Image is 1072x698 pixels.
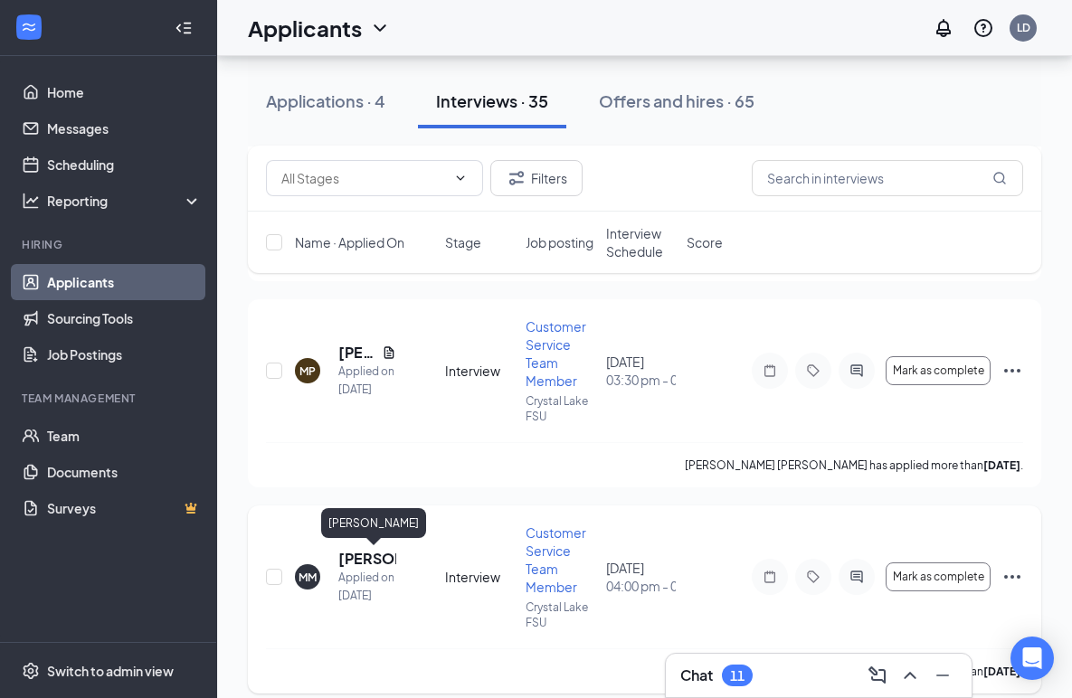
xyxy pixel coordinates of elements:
svg: ChevronDown [453,171,468,185]
button: Minimize [928,661,957,690]
svg: Ellipses [1001,360,1023,382]
div: MP [299,363,316,379]
b: [DATE] [983,665,1020,678]
div: Team Management [22,391,198,406]
div: Applied on [DATE] [338,569,396,605]
h3: Chat [680,665,713,685]
svg: Note [759,363,781,378]
svg: Filter [506,167,527,189]
div: Reporting [47,192,203,210]
div: Hiring [22,237,198,252]
input: All Stages [281,168,446,188]
div: Offers and hires · 65 [599,90,754,112]
button: ChevronUp [896,661,925,690]
svg: Minimize [932,665,953,686]
svg: Tag [802,570,824,584]
div: MM [299,570,317,585]
div: [DATE] [606,353,676,389]
button: Mark as complete [886,356,991,385]
div: Open Intercom Messenger [1010,637,1054,680]
span: Job posting [526,233,593,251]
p: [PERSON_NAME] [PERSON_NAME] has applied more than . [685,457,1023,473]
a: Home [47,74,202,110]
p: Crystal Lake FSU [526,599,595,630]
span: Name · Applied On [295,233,404,251]
input: Search in interviews [752,160,1023,196]
div: Interview [445,568,515,586]
svg: Ellipses [1001,566,1023,588]
span: Customer Service Team Member [526,524,586,595]
button: Mark as complete [886,562,991,591]
b: [DATE] [983,458,1020,472]
div: Interviews · 35 [436,90,548,112]
button: Filter Filters [490,160,583,196]
span: 04:00 pm - 04:15 pm [606,577,676,595]
span: Mark as complete [893,571,984,583]
a: Documents [47,454,202,490]
div: [DATE] [606,559,676,595]
span: 03:30 pm - 03:45 pm [606,371,676,389]
span: Customer Service Team Member [526,318,586,389]
svg: ActiveChat [846,363,868,378]
h1: Applicants [248,13,362,43]
div: [PERSON_NAME] [321,508,426,538]
div: 11 [730,668,745,684]
svg: ActiveChat [846,570,868,584]
button: ComposeMessage [863,661,892,690]
svg: Tag [802,363,824,378]
a: Job Postings [47,336,202,373]
svg: QuestionInfo [972,17,994,39]
svg: WorkstreamLogo [20,18,38,36]
a: Sourcing Tools [47,300,202,336]
svg: ChevronUp [899,665,921,686]
h5: [PERSON_NAME] [338,549,396,569]
svg: Collapse [175,19,193,37]
span: Mark as complete [893,364,984,377]
svg: Note [759,570,781,584]
a: Applicants [47,264,202,300]
svg: Settings [22,662,40,680]
p: Crystal Lake FSU [526,393,595,424]
div: Applied on [DATE] [338,363,396,399]
a: Scheduling [47,146,202,183]
span: Interview Schedule [606,224,676,260]
a: Messages [47,110,202,146]
a: Team [47,418,202,454]
span: Score [687,233,723,251]
svg: ChevronDown [369,17,391,39]
svg: Notifications [933,17,954,39]
div: Interview [445,362,515,380]
svg: Analysis [22,192,40,210]
h5: [PERSON_NAME] [PERSON_NAME] [338,343,375,363]
div: Switch to admin view [47,662,174,680]
div: LD [1017,20,1030,35]
div: Applications · 4 [266,90,385,112]
svg: ComposeMessage [867,665,888,686]
svg: MagnifyingGlass [992,171,1007,185]
a: SurveysCrown [47,490,202,526]
span: Stage [445,233,481,251]
svg: Document [382,345,396,360]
